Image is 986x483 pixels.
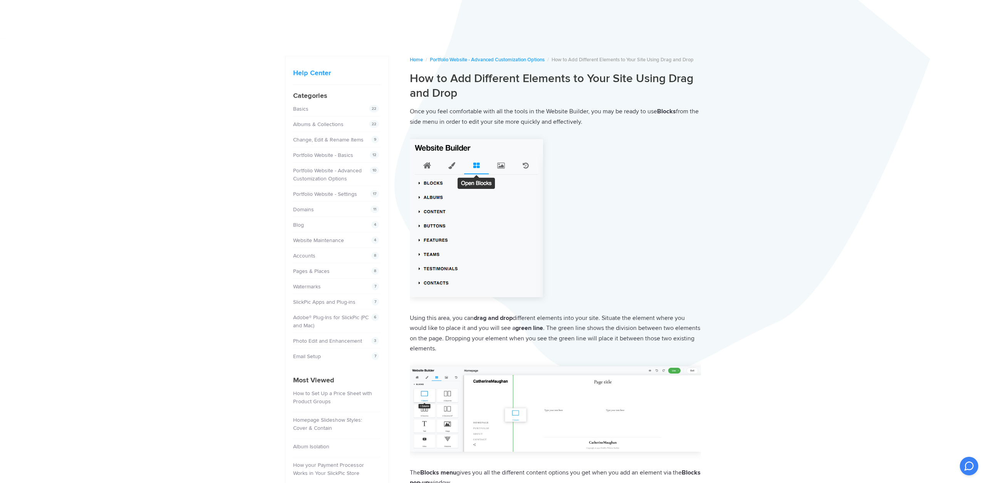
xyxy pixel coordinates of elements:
a: Change, Edit & Rename Items [293,136,364,143]
p: Using this area, you can different elements into your site. Situate the element where you would l... [410,313,701,354]
a: Home [410,57,423,63]
span: 17 [370,190,379,198]
a: Portfolio Website - Advanced Customization Options [430,57,545,63]
span: 3 [371,337,379,345]
a: Portfolio Website - Basics [293,152,353,158]
a: SlickPic Apps and Plug-ins [293,299,355,305]
span: 7 [372,283,379,290]
a: Homepage Slideshow Styles: Cover & Contain [293,417,362,431]
span: 9 [371,136,379,143]
a: Portfolio Website - Settings [293,191,357,197]
span: / [426,57,427,63]
p: Once you feel comfortable with all the tools in the Website Builder, you may be ready to use from... [410,106,701,127]
span: 8 [371,267,379,275]
a: Website Maintenance [293,237,344,244]
a: Albums & Collections [293,121,344,128]
a: Email Setup [293,353,321,360]
a: Help Center [293,69,331,77]
span: 12 [370,151,379,159]
strong: Blocks menu [420,469,456,476]
span: 7 [372,352,379,360]
span: 6 [371,313,379,321]
strong: drag and drop [474,314,513,322]
a: Photo Edit and Enhancement [293,338,362,344]
a: Blog [293,222,304,228]
span: 22 [369,105,379,113]
h4: Categories [293,91,381,101]
a: Album Isolation [293,443,329,450]
strong: green line [515,324,543,332]
strong: Blocks [657,108,676,115]
a: Watermarks [293,283,321,290]
a: Portfolio Website - Advanced Customization Options [293,167,362,182]
span: How to Add Different Elements to Your Site Using Drag and Drop [552,57,694,63]
h1: How to Add Different Elements to Your Site Using Drag and Drop [410,71,701,100]
span: 10 [370,167,379,174]
span: 8 [371,252,379,259]
span: 4 [371,221,379,229]
a: Pages & Places [293,268,330,274]
span: / [547,57,549,63]
h4: Most Viewed [293,375,381,385]
a: Accounts [293,252,315,259]
a: Domains [293,206,314,213]
span: 4 [371,236,379,244]
span: 7 [372,298,379,306]
a: Adobe® Plug-Ins for SlickPic (PC and Mac) [293,314,369,329]
span: 22 [369,120,379,128]
span: 11 [371,205,379,213]
a: How to Set Up a Price Sheet with Product Groups [293,390,372,405]
a: Basics [293,106,309,112]
a: How your Payment Processor Works in Your SlickPic Store [293,462,364,476]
